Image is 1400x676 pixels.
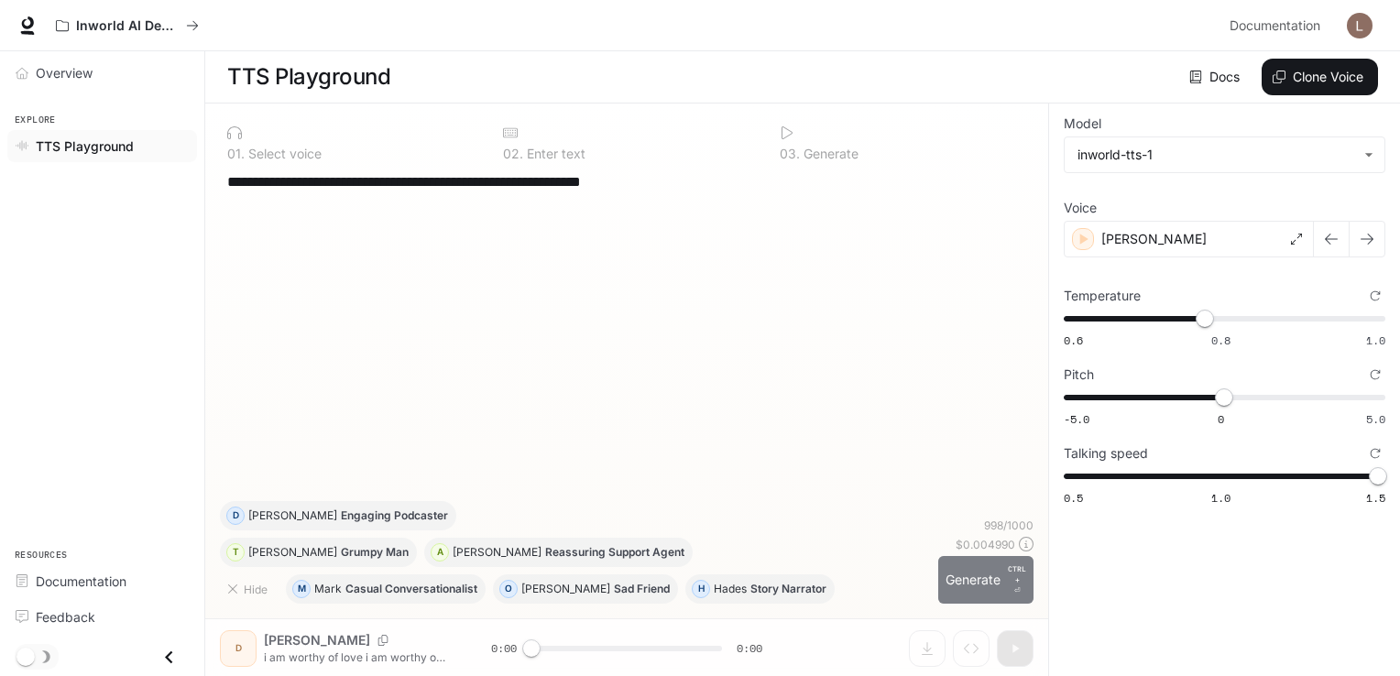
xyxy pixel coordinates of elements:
p: Temperature [1064,289,1141,302]
button: MMarkCasual Conversationalist [286,574,486,604]
a: Docs [1186,59,1247,95]
span: 0.5 [1064,490,1083,506]
div: D [227,501,244,530]
div: T [227,538,244,567]
a: TTS Playground [7,130,197,162]
div: inworld-tts-1 [1077,146,1355,164]
button: All workspaces [48,7,207,44]
button: O[PERSON_NAME]Sad Friend [493,574,678,604]
span: 1.5 [1366,490,1385,506]
p: Casual Conversationalist [345,583,477,594]
p: Generate [800,147,859,160]
span: 1.0 [1366,333,1385,348]
button: GenerateCTRL +⏎ [938,556,1034,604]
p: $ 0.004990 [956,537,1015,552]
span: 5.0 [1366,411,1385,427]
button: Reset to default [1365,286,1385,306]
p: ⏎ [1008,563,1026,596]
p: Grumpy Man [341,547,409,558]
a: Feedback [7,601,197,633]
span: TTS Playground [36,136,134,156]
div: H [693,574,709,604]
span: Documentation [1230,15,1320,38]
h1: TTS Playground [227,59,390,95]
span: 1.0 [1211,490,1230,506]
p: Sad Friend [614,583,670,594]
a: Documentation [1222,7,1334,44]
a: Documentation [7,565,197,597]
button: D[PERSON_NAME]Engaging Podcaster [220,501,456,530]
p: Hades [714,583,747,594]
a: Overview [7,57,197,89]
button: T[PERSON_NAME]Grumpy Man [220,538,417,567]
span: -5.0 [1064,411,1089,427]
p: Engaging Podcaster [341,510,448,521]
p: 0 2 . [503,147,523,160]
span: 0 [1218,411,1224,427]
button: HHadesStory Narrator [685,574,835,604]
p: 0 1 . [227,147,245,160]
span: Dark mode toggle [16,646,35,666]
p: [PERSON_NAME] [248,510,337,521]
div: M [293,574,310,604]
div: O [500,574,517,604]
span: 0.8 [1211,333,1230,348]
p: CTRL + [1008,563,1026,585]
p: Pitch [1064,368,1094,381]
button: Hide [220,574,279,604]
span: Overview [36,63,93,82]
button: Reset to default [1365,443,1385,463]
p: Select voice [245,147,322,160]
button: Close drawer [148,638,190,676]
p: 998 / 1000 [984,518,1034,533]
p: Voice [1064,202,1097,214]
button: Clone Voice [1262,59,1378,95]
button: Reset to default [1365,365,1385,385]
p: [PERSON_NAME] [248,547,337,558]
span: 0.6 [1064,333,1083,348]
p: Mark [314,583,342,594]
button: User avatar [1341,7,1378,44]
p: [PERSON_NAME] [1101,230,1207,248]
p: Story Narrator [750,583,826,594]
p: Reassuring Support Agent [545,547,684,558]
span: Feedback [36,607,95,627]
p: 0 3 . [780,147,800,160]
span: Documentation [36,572,126,591]
img: User avatar [1347,13,1373,38]
div: inworld-tts-1 [1065,137,1384,172]
p: [PERSON_NAME] [521,583,610,594]
p: Talking speed [1064,447,1148,460]
p: Model [1064,117,1101,130]
p: [PERSON_NAME] [453,547,541,558]
p: Enter text [523,147,585,160]
div: A [432,538,448,567]
button: A[PERSON_NAME]Reassuring Support Agent [424,538,693,567]
p: Inworld AI Demos [76,18,179,34]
